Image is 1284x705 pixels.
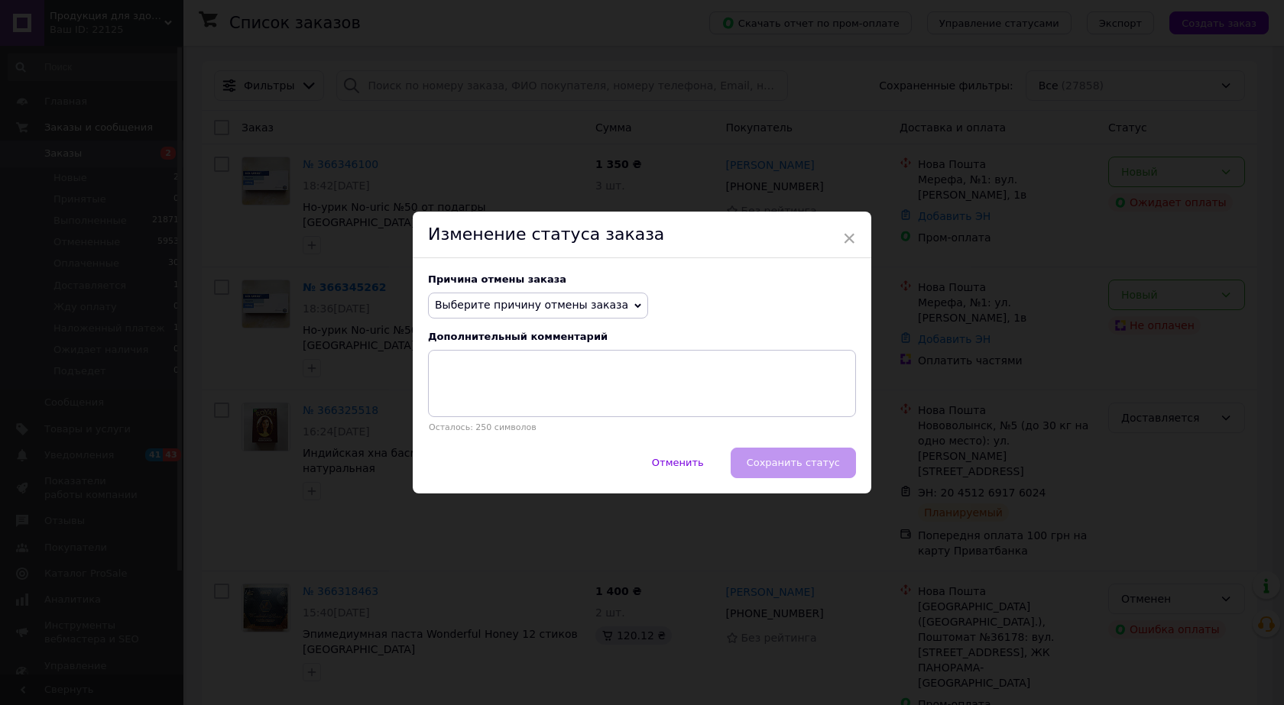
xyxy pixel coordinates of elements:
div: Дополнительный комментарий [428,331,856,342]
p: Осталось: 250 символов [428,422,856,432]
div: Изменение статуса заказа [413,212,871,258]
span: Отменить [652,457,704,468]
span: Выберите причину отмены заказа [435,299,628,311]
button: Отменить [636,448,720,478]
div: Причина отмены заказа [428,273,856,285]
span: × [842,225,856,251]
